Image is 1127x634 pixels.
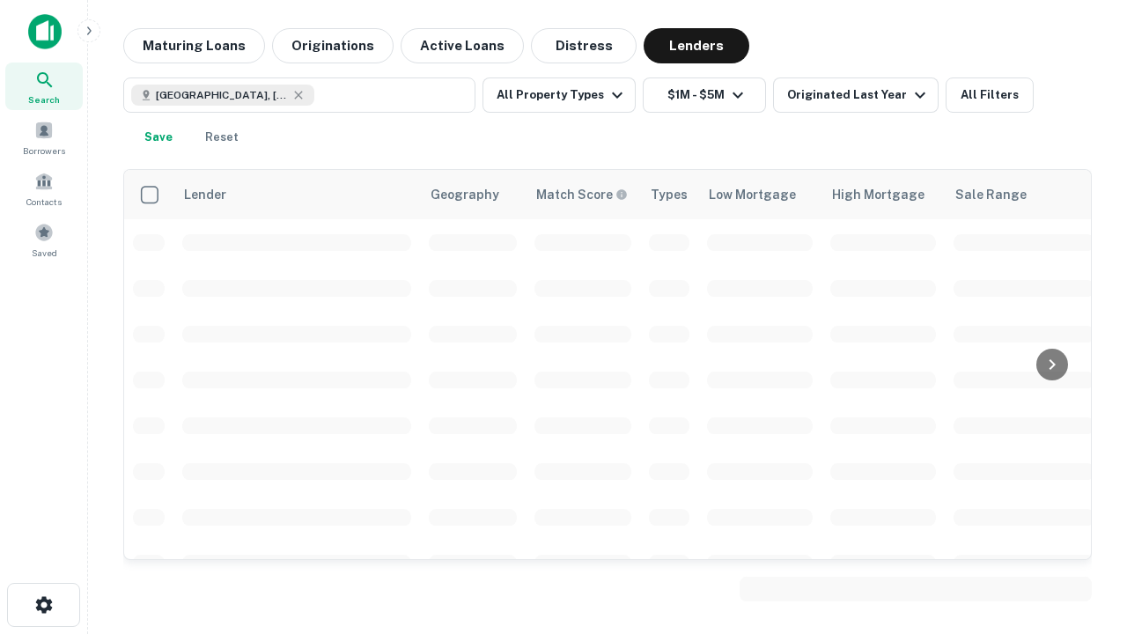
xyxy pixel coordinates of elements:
a: Search [5,63,83,110]
button: Active Loans [401,28,524,63]
h6: Match Score [536,185,624,204]
span: Contacts [26,195,62,209]
th: Capitalize uses an advanced AI algorithm to match your search with the best lender. The match sco... [526,170,640,219]
div: Sale Range [955,184,1027,205]
th: Low Mortgage [698,170,821,219]
button: Lenders [644,28,749,63]
button: Distress [531,28,637,63]
div: Geography [431,184,499,205]
th: Sale Range [945,170,1103,219]
button: Originations [272,28,394,63]
th: High Mortgage [821,170,945,219]
div: Types [651,184,688,205]
a: Saved [5,216,83,263]
div: Lender [184,184,226,205]
div: Low Mortgage [709,184,796,205]
img: capitalize-icon.png [28,14,62,49]
button: Originated Last Year [773,77,939,113]
button: All Property Types [482,77,636,113]
div: Capitalize uses an advanced AI algorithm to match your search with the best lender. The match sco... [536,185,628,204]
span: Borrowers [23,144,65,158]
button: Reset [194,120,250,155]
th: Lender [173,170,420,219]
button: Maturing Loans [123,28,265,63]
a: Contacts [5,165,83,212]
button: Save your search to get updates of matches that match your search criteria. [130,120,187,155]
div: Originated Last Year [787,85,931,106]
button: [GEOGRAPHIC_DATA], [GEOGRAPHIC_DATA], [GEOGRAPHIC_DATA] [123,77,475,113]
button: $1M - $5M [643,77,766,113]
button: All Filters [946,77,1034,113]
iframe: Chat Widget [1039,493,1127,578]
span: Saved [32,246,57,260]
span: [GEOGRAPHIC_DATA], [GEOGRAPHIC_DATA], [GEOGRAPHIC_DATA] [156,87,288,103]
th: Geography [420,170,526,219]
span: Search [28,92,60,107]
th: Types [640,170,698,219]
div: High Mortgage [832,184,924,205]
a: Borrowers [5,114,83,161]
